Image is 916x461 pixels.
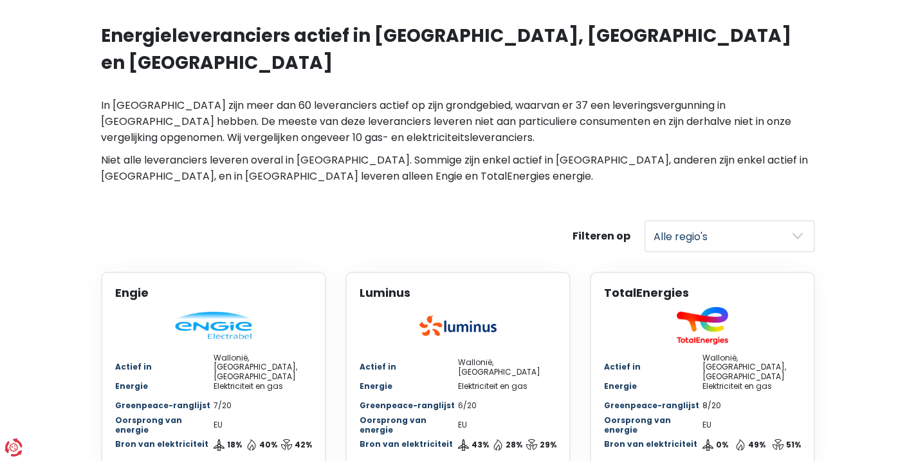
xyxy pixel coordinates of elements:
div: Engie [115,286,312,300]
div: Energie [360,382,458,391]
label: Filteren op [572,230,630,242]
div: Actief in [115,362,214,372]
div: Actief in [360,362,458,372]
div: Oorsprong van energie [604,416,702,435]
div: 7/20 [214,401,312,410]
div: Energie [115,382,214,391]
div: 8/20 [702,401,801,410]
div: Energie [604,382,702,391]
div: Elektriciteit en gas [214,382,312,391]
div: Bron van elektriciteit [115,440,214,449]
img: Engie [175,312,252,340]
div: EU [214,420,312,429]
div: Oorsprong van energie [360,416,458,435]
button: 40% [246,439,277,451]
div: Bron van elektriciteit [360,440,458,449]
button: 18% [214,439,242,451]
div: TotalEnergies [604,286,801,300]
p: Niet alle leveranciers leveren overal in [GEOGRAPHIC_DATA]. Sommige zijn enkel actief in [GEOGRAP... [101,152,815,184]
div: Elektriciteit en gas [458,382,556,391]
div: Wallonië, [GEOGRAPHIC_DATA] [458,358,556,377]
div: 6/20 [458,401,556,410]
p: In [GEOGRAPHIC_DATA] zijn meer dan 60 leveranciers actief op zijn grondgebied, waarvan er 37 een ... [101,97,815,146]
button: 42% [281,439,312,451]
div: Luminus [360,286,556,300]
div: EU [702,420,801,429]
div: Bron van elektriciteit [604,440,702,449]
img: Luminus [419,315,497,336]
button: 51% [773,439,801,451]
h2: Energieleveranciers actief in [GEOGRAPHIC_DATA], [GEOGRAPHIC_DATA] en [GEOGRAPHIC_DATA] [101,23,815,77]
button: 29% [526,439,556,451]
div: EU [458,420,556,429]
div: Greenpeace-ranglijst [360,401,458,410]
div: Elektriciteit en gas [702,382,801,391]
div: Wallonië, [GEOGRAPHIC_DATA], [GEOGRAPHIC_DATA] [214,353,312,381]
div: Greenpeace-ranglijst [604,401,702,410]
button: 43% [458,439,489,451]
button: 0% [702,439,728,451]
button: 28% [492,439,522,451]
div: Oorsprong van energie [115,416,214,435]
div: Actief in [604,362,702,372]
button: 49% [735,439,765,451]
div: Wallonië, [GEOGRAPHIC_DATA], [GEOGRAPHIC_DATA] [702,353,801,381]
img: TotalEnergies [666,306,738,345]
div: Greenpeace-ranglijst [115,401,214,410]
